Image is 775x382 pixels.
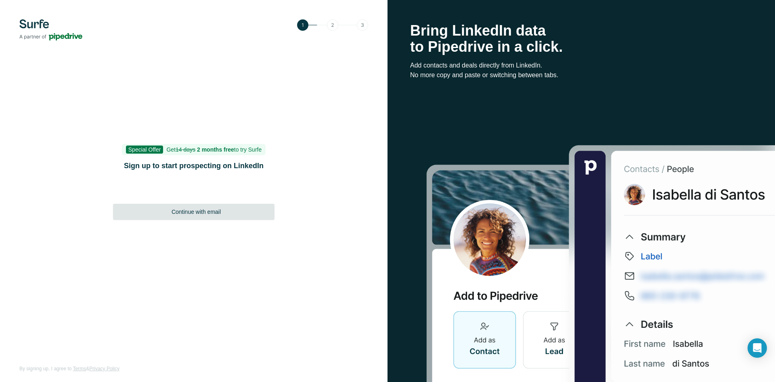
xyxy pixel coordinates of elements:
b: 2 months free [197,146,234,153]
s: 14 days [176,146,195,153]
p: No more copy and paste or switching between tabs. [410,70,752,80]
span: & [86,366,89,371]
img: Surfe's logo [19,19,82,40]
span: By signing up, I agree to [19,366,71,371]
span: Continue with email [172,208,221,216]
a: Privacy Policy [89,366,119,371]
img: Surfe Stock Photo - Selling good vibes [426,144,775,382]
h1: Sign up to start prospecting on LinkedIn [113,160,274,171]
span: Special Offer [126,146,163,154]
h1: Bring LinkedIn data to Pipedrive in a click. [410,23,752,55]
p: Add contacts and deals directly from LinkedIn. [410,61,752,70]
a: Terms [73,366,86,371]
iframe: Sign in with Google Button [109,182,279,200]
img: Step 1 [297,19,368,31]
span: Get to try Surfe [166,146,262,153]
div: Open Intercom Messenger [748,338,767,358]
